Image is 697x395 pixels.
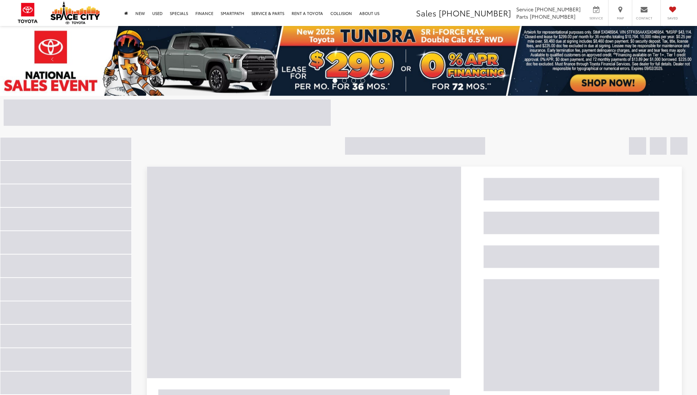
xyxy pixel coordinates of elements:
[664,16,681,20] span: Saved
[535,5,581,13] span: [PHONE_NUMBER]
[516,13,528,20] span: Parts
[516,5,533,13] span: Service
[439,7,511,19] span: [PHONE_NUMBER]
[636,16,652,20] span: Contact
[612,16,628,20] span: Map
[588,16,604,20] span: Service
[416,7,436,19] span: Sales
[50,1,100,24] img: Space City Toyota
[530,13,576,20] span: [PHONE_NUMBER]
